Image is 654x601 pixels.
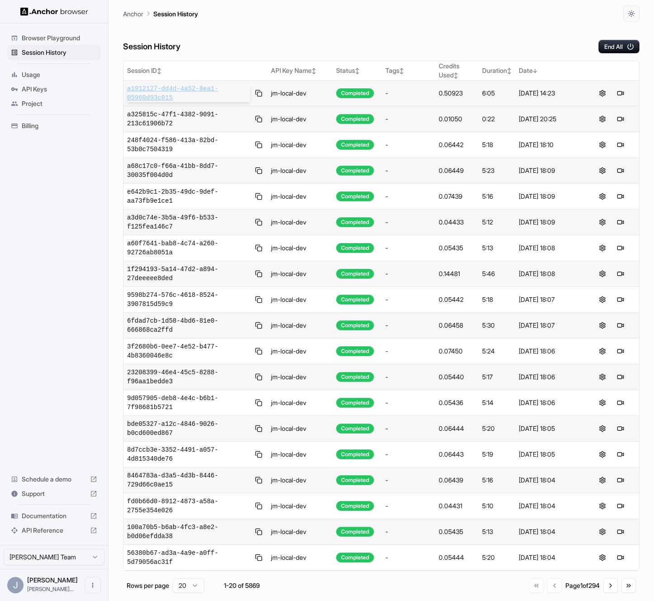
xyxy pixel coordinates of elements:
td: jm-local-dev [267,545,333,571]
div: Browser Playground [7,31,101,45]
div: - [385,166,431,175]
div: Completed [336,398,374,408]
td: jm-local-dev [267,416,333,442]
span: e642b9c1-2b35-49dc-9def-aa73fb9e1ce1 [127,187,250,205]
div: Completed [336,372,374,382]
td: jm-local-dev [267,519,333,545]
span: Schedule a demo [22,475,86,484]
span: 100a70b5-b6ab-4fc3-a8e2-b0d06efdda38 [127,523,250,541]
div: Completed [336,320,374,330]
span: Session History [22,48,97,57]
button: Open menu [85,577,101,593]
div: API Reference [7,523,101,538]
div: Completed [336,243,374,253]
div: 0.06443 [439,450,475,459]
div: - [385,476,431,485]
div: 0:22 [482,114,512,124]
div: 6:05 [482,89,512,98]
span: ↕ [507,67,512,74]
button: End All [598,40,640,53]
div: J [7,577,24,593]
td: jm-local-dev [267,132,333,158]
div: Completed [336,346,374,356]
div: Tags [385,66,431,75]
span: API Keys [22,85,97,94]
div: 5:13 [482,527,512,536]
span: a68c17c0-f66a-41bb-8dd7-30035f004d0d [127,162,250,180]
td: jm-local-dev [267,184,333,210]
nav: breadcrumb [123,9,198,19]
div: Completed [336,217,374,227]
div: Credits Used [439,62,475,80]
div: - [385,218,431,227]
div: Completed [336,501,374,511]
div: 0.05444 [439,553,475,562]
div: [DATE] 18:04 [519,476,580,485]
td: jm-local-dev [267,261,333,287]
p: Anchor [123,9,143,19]
span: a60f7641-bab8-4c74-a260-92726ab8051a [127,239,250,257]
td: jm-local-dev [267,467,333,493]
td: jm-local-dev [267,339,333,364]
div: Completed [336,424,374,434]
div: Billing [7,119,101,133]
div: Project [7,96,101,111]
td: jm-local-dev [267,235,333,261]
span: ↓ [533,67,537,74]
div: - [385,114,431,124]
span: fd0b66d0-8912-4873-a58a-2755e354e026 [127,497,250,515]
div: Session History [7,45,101,60]
span: Usage [22,70,97,79]
div: 0.05436 [439,398,475,407]
div: 0.05435 [439,527,475,536]
div: 1-20 of 5869 [219,581,264,590]
div: [DATE] 18:09 [519,218,580,227]
div: 0.01050 [439,114,475,124]
div: Completed [336,140,374,150]
div: Schedule a demo [7,472,101,487]
span: ↕ [454,72,458,79]
span: API Reference [22,526,86,535]
span: Project [22,99,97,108]
td: jm-local-dev [267,442,333,467]
div: - [385,140,431,149]
div: 0.04433 [439,218,475,227]
div: 0.05435 [439,243,475,253]
div: - [385,372,431,382]
span: john@anchorbrowser.io [27,586,74,592]
span: Support [22,489,86,498]
div: 5:18 [482,140,512,149]
div: [DATE] 14:23 [519,89,580,98]
div: Completed [336,269,374,279]
h6: Session History [123,40,180,53]
div: 0.05440 [439,372,475,382]
div: Completed [336,295,374,305]
td: jm-local-dev [267,313,333,339]
span: a1912127-dd4d-4a52-8ea1-05960d93c015 [127,84,250,102]
div: 5:24 [482,347,512,356]
div: Documentation [7,509,101,523]
span: John Marbach [27,576,78,584]
div: Completed [336,166,374,176]
div: 5:19 [482,450,512,459]
span: a3d0c74e-3b5a-49f6-b533-f125fea146c7 [127,213,250,231]
div: Completed [336,88,374,98]
div: [DATE] 18:06 [519,372,580,382]
div: [DATE] 18:08 [519,243,580,253]
div: 0.50923 [439,89,475,98]
td: jm-local-dev [267,287,333,313]
div: 5:16 [482,476,512,485]
span: ↕ [355,67,360,74]
div: 5:16 [482,192,512,201]
div: [DATE] 18:04 [519,501,580,510]
div: - [385,243,431,253]
td: jm-local-dev [267,364,333,390]
div: Status [336,66,378,75]
div: Usage [7,67,101,82]
div: 5:20 [482,424,512,433]
div: - [385,553,431,562]
div: Completed [336,449,374,459]
div: - [385,527,431,536]
div: 0.04431 [439,501,475,510]
div: 5:18 [482,295,512,304]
